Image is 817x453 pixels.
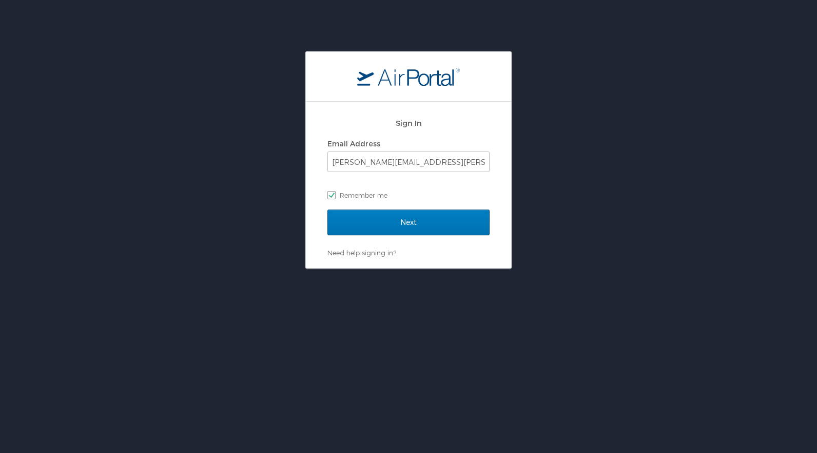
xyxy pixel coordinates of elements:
[327,210,490,235] input: Next
[327,139,380,148] label: Email Address
[327,249,396,257] a: Need help signing in?
[327,117,490,129] h2: Sign In
[327,187,490,203] label: Remember me
[357,67,460,86] img: logo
